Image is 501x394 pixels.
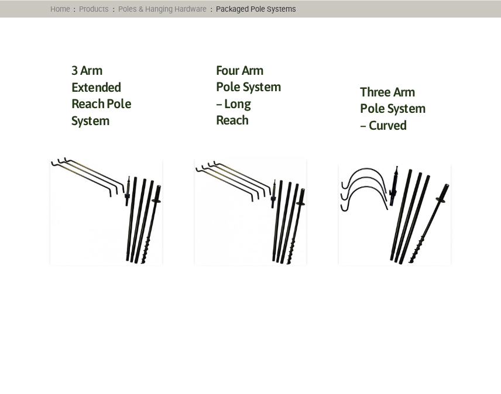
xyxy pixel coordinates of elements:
[216,63,282,128] a: Four Arm Pole System – Long Reach
[46,5,74,13] a: Home
[46,5,300,13] span: : : :
[71,63,131,128] a: 3 Arm Extended Reach Pole System
[212,5,300,13] span: Packaged Pole Systems
[76,5,113,13] a: Products
[360,84,425,133] a: Three Arm Pole System – Curved
[115,5,211,13] a: Poles & Hanging Hardware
